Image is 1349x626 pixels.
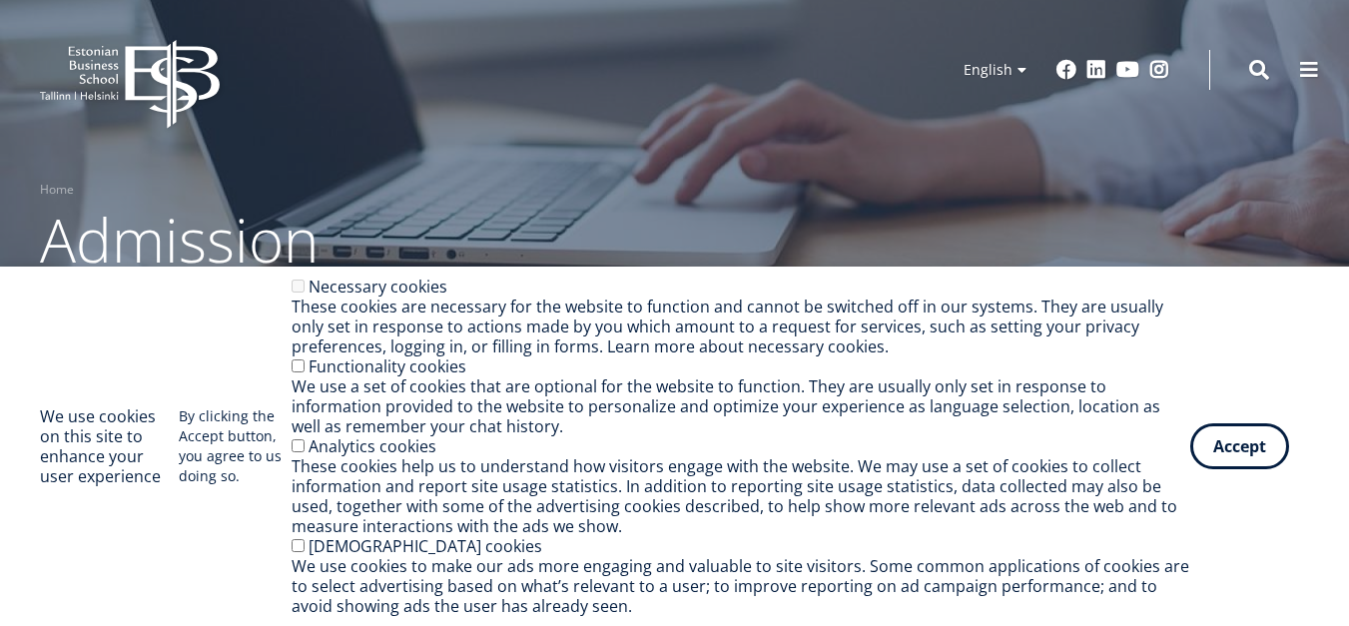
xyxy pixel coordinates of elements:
div: We use a set of cookies that are optional for the website to function. They are usually only set ... [292,376,1190,436]
label: Analytics cookies [309,435,436,457]
label: Functionality cookies [309,355,466,377]
h2: We use cookies on this site to enhance your user experience [40,406,179,486]
div: We use cookies to make our ads more engaging and valuable to site visitors. Some common applicati... [292,556,1190,616]
div: These cookies help us to understand how visitors engage with the website. We may use a set of coo... [292,456,1190,536]
span: Admission [40,199,319,281]
a: Youtube [1116,60,1139,80]
label: [DEMOGRAPHIC_DATA] cookies [309,535,542,557]
a: Linkedin [1086,60,1106,80]
a: Home [40,180,74,200]
p: By clicking the Accept button, you agree to us doing so. [179,406,292,486]
label: Necessary cookies [309,276,447,298]
button: Accept [1190,423,1289,469]
div: These cookies are necessary for the website to function and cannot be switched off in our systems... [292,297,1190,356]
a: Instagram [1149,60,1169,80]
a: Facebook [1056,60,1076,80]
